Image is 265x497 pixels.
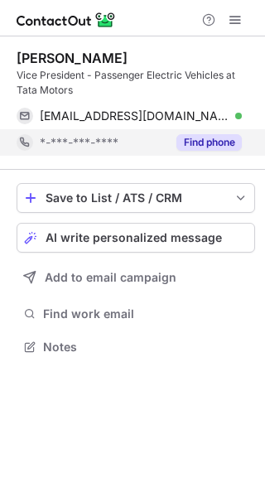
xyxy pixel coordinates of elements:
button: AI write personalized message [17,223,255,253]
div: Vice President - Passenger Electric Vehicles at Tata Motors [17,68,255,98]
span: Notes [43,340,248,355]
div: Save to List / ATS / CRM [46,191,226,205]
button: Find work email [17,302,255,326]
button: Add to email campaign [17,263,255,292]
span: AI write personalized message [46,231,222,244]
button: save-profile-one-click [17,183,255,213]
button: Notes [17,335,255,359]
img: ContactOut v5.3.10 [17,10,116,30]
div: [PERSON_NAME] [17,50,128,66]
span: Add to email campaign [45,271,176,284]
span: Find work email [43,306,248,321]
button: Reveal Button [176,134,242,151]
span: [EMAIL_ADDRESS][DOMAIN_NAME] [40,109,229,123]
